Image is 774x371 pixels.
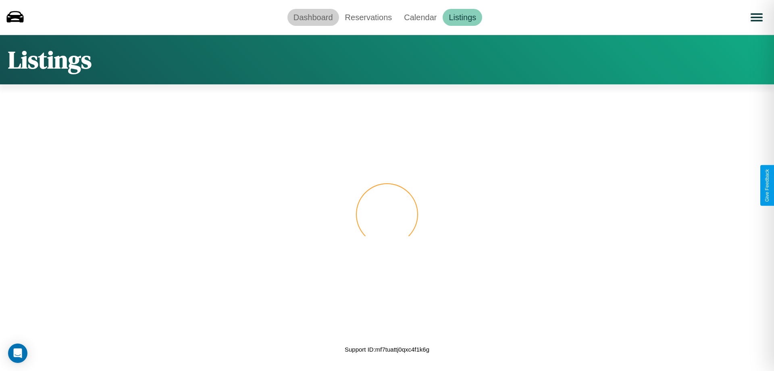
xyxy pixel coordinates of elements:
[287,9,339,26] a: Dashboard
[339,9,398,26] a: Reservations
[345,344,429,355] p: Support ID: mf7tuattj0qxc4f1k6g
[745,6,768,29] button: Open menu
[8,43,92,76] h1: Listings
[398,9,443,26] a: Calendar
[764,169,770,202] div: Give Feedback
[8,344,27,363] div: Open Intercom Messenger
[443,9,482,26] a: Listings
